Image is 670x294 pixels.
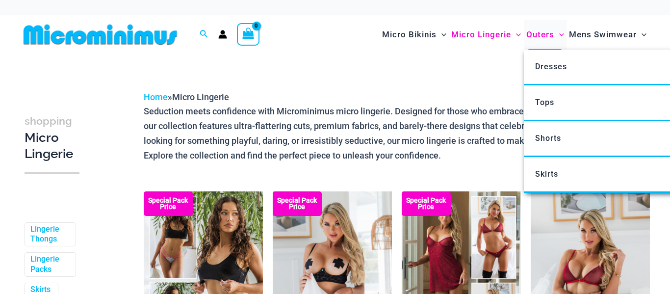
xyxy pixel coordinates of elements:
span: Menu Toggle [637,22,646,47]
h3: Micro Lingerie [25,112,79,162]
a: Home [144,92,168,102]
span: Micro Lingerie [451,22,511,47]
a: OutersMenu ToggleMenu Toggle [524,20,567,50]
span: Shorts [535,134,561,143]
span: » [144,92,229,102]
span: Micro Bikinis [382,22,437,47]
a: Lingerie Thongs [30,224,68,245]
span: Menu Toggle [437,22,446,47]
b: Special Pack Price [402,197,451,210]
span: Outers [526,22,554,47]
b: Special Pack Price [273,197,322,210]
span: Micro Lingerie [172,92,229,102]
a: Micro LingerieMenu ToggleMenu Toggle [449,20,523,50]
span: Mens Swimwear [569,22,637,47]
img: MM SHOP LOGO FLAT [20,24,181,46]
a: Micro BikinisMenu ToggleMenu Toggle [380,20,449,50]
b: Special Pack Price [144,197,193,210]
nav: Site Navigation [378,18,650,51]
a: Search icon link [200,28,208,41]
a: Account icon link [218,30,227,39]
span: shopping [25,115,72,127]
span: Menu Toggle [511,22,521,47]
span: Tops [535,98,554,107]
p: Seduction meets confidence with Microminimus micro lingerie. Designed for those who embrace their... [144,104,650,162]
span: Menu Toggle [554,22,564,47]
a: Mens SwimwearMenu ToggleMenu Toggle [567,20,649,50]
a: View Shopping Cart, empty [237,23,259,46]
a: Lingerie Packs [30,254,68,275]
span: Dresses [535,62,567,71]
span: Skirts [535,169,558,179]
